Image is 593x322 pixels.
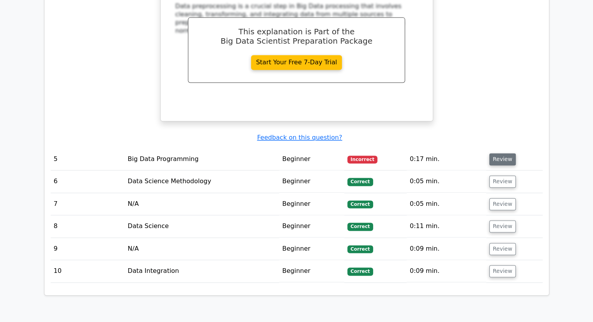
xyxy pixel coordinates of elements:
td: N/A [125,193,279,215]
span: Correct [347,178,373,186]
td: 0:17 min. [407,148,486,170]
td: 6 [51,170,125,193]
td: Data Integration [125,260,279,282]
td: Data Science Methodology [125,170,279,193]
span: Correct [347,267,373,275]
td: Data Science [125,215,279,237]
button: Review [489,220,516,232]
span: Correct [347,245,373,253]
td: Beginner [279,170,344,193]
td: Big Data Programming [125,148,279,170]
td: 0:05 min. [407,170,486,193]
td: 10 [51,260,125,282]
span: Incorrect [347,156,377,163]
td: 0:09 min. [407,238,486,260]
td: Beginner [279,193,344,215]
a: Start Your Free 7-Day Trial [251,55,342,70]
button: Review [489,198,516,210]
td: 9 [51,238,125,260]
button: Review [489,243,516,255]
a: Feedback on this question? [257,134,342,141]
td: 7 [51,193,125,215]
td: Beginner [279,260,344,282]
td: Beginner [279,148,344,170]
button: Review [489,153,516,165]
td: Beginner [279,215,344,237]
td: 8 [51,215,125,237]
td: 0:05 min. [407,193,486,215]
td: 5 [51,148,125,170]
span: Correct [347,223,373,230]
td: 0:09 min. [407,260,486,282]
td: N/A [125,238,279,260]
button: Review [489,265,516,277]
span: Correct [347,200,373,208]
td: 0:11 min. [407,215,486,237]
div: Data preprocessing is a crucial step in Big Data processing that involves cleaning, transforming,... [175,2,418,35]
td: Beginner [279,238,344,260]
button: Review [489,175,516,188]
